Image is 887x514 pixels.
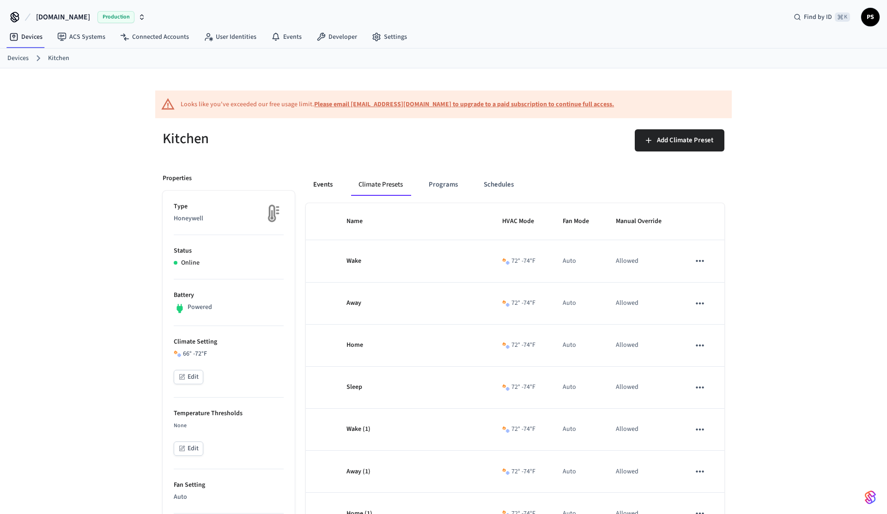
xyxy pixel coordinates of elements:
img: Heat Cool [502,258,510,265]
td: Allowed [605,451,679,493]
p: Home [346,340,480,350]
span: ⌘ K [835,12,850,22]
div: 72 ° - 74 °F [502,382,541,392]
td: Auto [552,451,605,493]
button: Edit [174,370,203,384]
th: HVAC Mode [491,203,552,240]
img: Heat Cool [502,384,510,391]
p: Honeywell [174,214,284,224]
img: Heat Cool [502,300,510,307]
a: Settings [365,29,414,45]
p: Properties [163,174,192,183]
p: Away [346,298,480,308]
p: Away (1) [346,467,480,477]
div: 72 ° - 74 °F [502,298,541,308]
td: Allowed [605,240,679,282]
span: Find by ID [804,12,832,22]
div: 72 ° - 74 °F [502,256,541,266]
a: Events [264,29,309,45]
a: Connected Accounts [113,29,196,45]
h5: Kitchen [163,129,438,148]
div: 66 ° - 72 °F [174,349,284,359]
button: PS [861,8,880,26]
div: 72 ° - 74 °F [502,340,541,350]
img: Heat Cool [502,426,510,433]
button: Edit [174,441,203,456]
td: Allowed [605,367,679,409]
p: Temperature Thresholds [174,409,284,418]
p: Online [181,258,200,268]
span: Production [97,11,134,23]
span: [DOMAIN_NAME] [36,12,90,23]
a: Devices [7,54,29,63]
button: Events [306,174,340,196]
th: Manual Override [605,203,679,240]
p: Type [174,202,284,212]
td: Allowed [605,325,679,367]
td: Allowed [605,283,679,325]
td: Auto [552,409,605,451]
td: Auto [552,283,605,325]
span: Add Climate Preset [657,134,713,146]
button: Programs [421,174,465,196]
button: Add Climate Preset [635,129,724,151]
a: User Identities [196,29,264,45]
p: Wake (1) [346,424,480,434]
div: 72 ° - 74 °F [502,467,541,477]
p: Climate Setting [174,337,284,347]
button: Schedules [476,174,521,196]
div: Looks like you've exceeded our free usage limit. [181,100,614,109]
a: Developer [309,29,365,45]
p: Status [174,246,284,256]
p: Battery [174,290,284,300]
p: Powered [188,302,212,312]
a: Kitchen [48,54,69,63]
img: Heat Cool [502,342,510,349]
span: None [174,422,187,429]
span: PS [862,9,879,25]
td: Auto [552,325,605,367]
p: Fan Setting [174,480,284,490]
a: Devices [2,29,50,45]
p: Auto [174,492,284,502]
img: Heat Cool [502,468,510,475]
img: SeamLogoGradient.69752ec5.svg [865,490,876,505]
button: Climate Presets [351,174,410,196]
div: 72 ° - 74 °F [502,424,541,434]
div: Find by ID⌘ K [786,9,857,25]
img: thermostat_fallback [261,202,284,225]
p: Wake [346,256,480,266]
td: Allowed [605,409,679,451]
a: Please email [EMAIL_ADDRESS][DOMAIN_NAME] to upgrade to a paid subscription to continue full access. [314,100,614,109]
th: Fan Mode [552,203,605,240]
a: ACS Systems [50,29,113,45]
th: Name [335,203,491,240]
img: Heat Cool [174,350,181,357]
td: Auto [552,240,605,282]
td: Auto [552,367,605,409]
p: Sleep [346,382,480,392]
